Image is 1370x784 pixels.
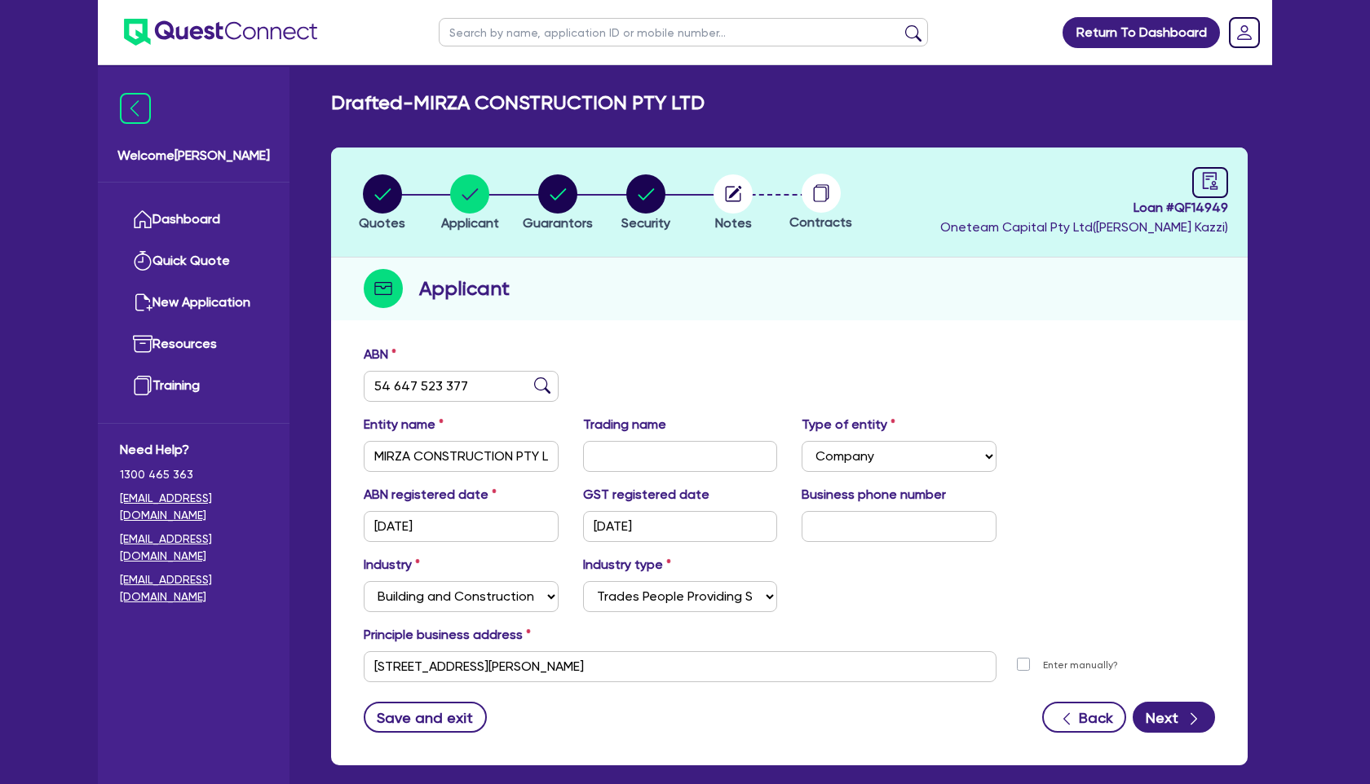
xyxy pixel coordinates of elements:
a: New Application [120,282,267,324]
button: Save and exit [364,702,487,733]
span: Oneteam Capital Pty Ltd ( [PERSON_NAME] Kazzi ) [940,219,1228,235]
a: [EMAIL_ADDRESS][DOMAIN_NAME] [120,490,267,524]
img: resources [133,334,152,354]
img: training [133,376,152,395]
img: quick-quote [133,251,152,271]
label: Entity name [364,415,444,434]
span: Welcome [PERSON_NAME] [117,146,270,165]
span: Security [621,215,670,231]
span: Loan # QF14949 [940,198,1228,218]
label: Type of entity [802,415,895,434]
a: audit [1192,167,1228,198]
input: Search by name, application ID or mobile number... [439,18,928,46]
span: Notes [715,215,752,231]
label: Principle business address [364,625,531,645]
img: abn-lookup icon [534,377,550,394]
span: Quotes [359,215,405,231]
button: Back [1042,702,1126,733]
label: Business phone number [802,485,946,504]
a: [EMAIL_ADDRESS][DOMAIN_NAME] [120,571,267,606]
button: Notes [713,174,753,234]
input: DD / MM / YYYY [364,511,559,542]
button: Applicant [440,174,500,234]
span: Contracts [789,214,852,230]
a: Training [120,365,267,407]
a: Resources [120,324,267,365]
label: Industry [364,555,420,575]
button: Guarantors [522,174,594,234]
label: Trading name [583,415,666,434]
a: [EMAIL_ADDRESS][DOMAIN_NAME] [120,531,267,565]
label: GST registered date [583,485,709,504]
a: Dropdown toggle [1223,11,1266,54]
img: step-icon [364,269,403,308]
span: Applicant [441,215,499,231]
img: icon-menu-close [120,93,151,124]
span: Guarantors [523,215,593,231]
label: Enter manually? [1043,658,1118,673]
a: Dashboard [120,199,267,240]
h2: Applicant [419,274,510,303]
label: Industry type [583,555,671,575]
h2: Drafted - MIRZA CONSTRUCTION PTY LTD [331,91,705,115]
span: Need Help? [120,440,267,460]
a: Quick Quote [120,240,267,282]
label: ABN [364,345,396,364]
label: ABN registered date [364,485,497,504]
button: Quotes [358,174,406,234]
a: Return To Dashboard [1063,17,1220,48]
span: audit [1201,172,1219,190]
button: Next [1133,702,1215,733]
img: quest-connect-logo-blue [124,19,317,46]
input: DD / MM / YYYY [583,511,778,542]
button: Security [621,174,671,234]
span: 1300 465 363 [120,466,267,483]
img: new-application [133,293,152,312]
